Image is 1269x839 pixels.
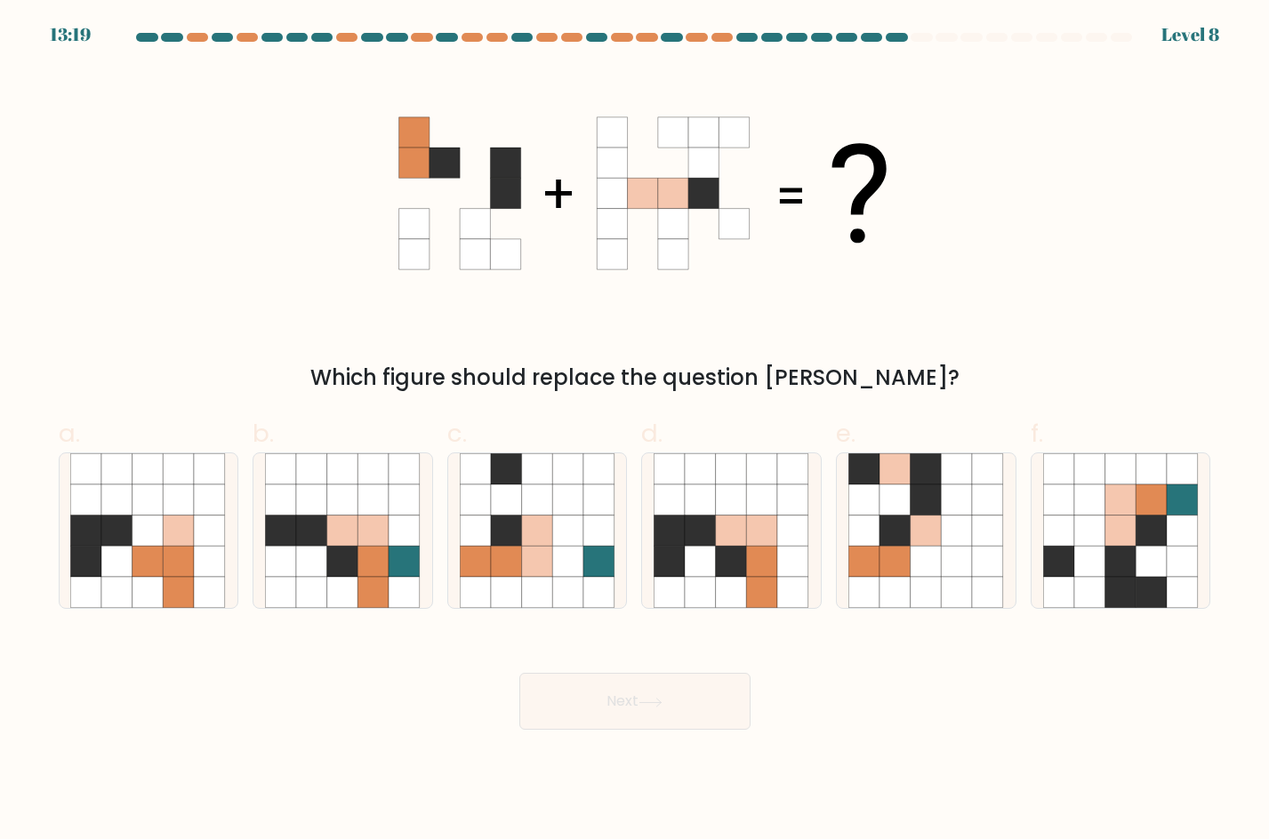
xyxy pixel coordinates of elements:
[1031,416,1043,451] span: f.
[1161,21,1219,48] div: Level 8
[253,416,274,451] span: b.
[59,416,80,451] span: a.
[69,362,1201,394] div: Which figure should replace the question [PERSON_NAME]?
[519,673,751,730] button: Next
[447,416,467,451] span: c.
[836,416,855,451] span: e.
[50,21,91,48] div: 13:19
[641,416,663,451] span: d.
